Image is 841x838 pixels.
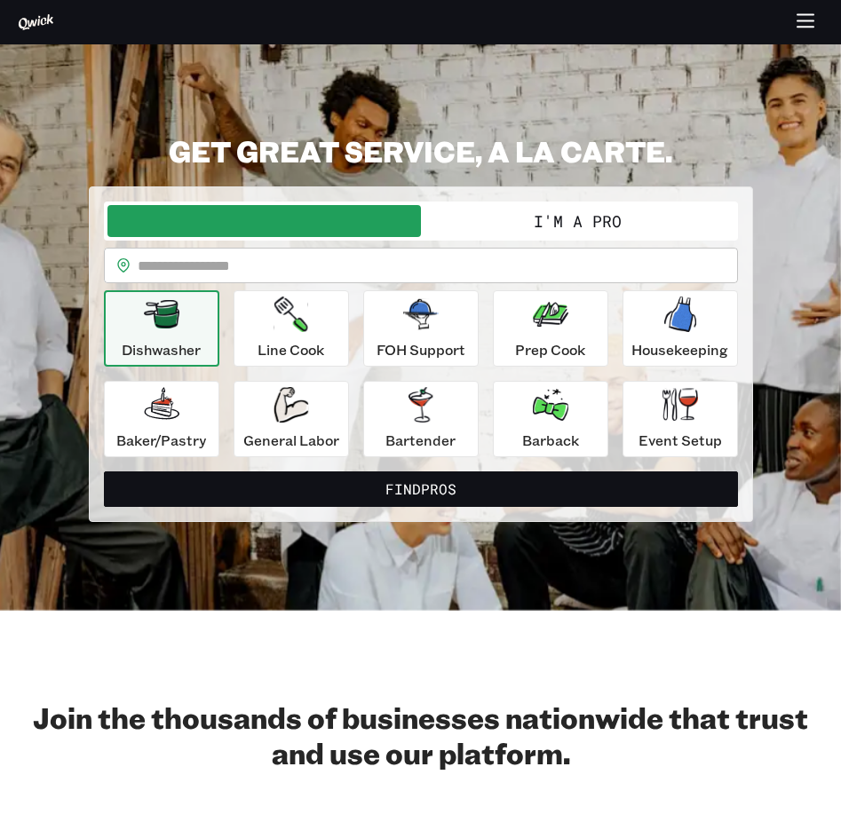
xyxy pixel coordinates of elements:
button: FindPros [104,471,738,507]
p: General Labor [243,430,339,451]
button: Prep Cook [493,290,608,367]
p: Baker/Pastry [116,430,206,451]
p: Bartender [385,430,456,451]
button: Bartender [363,381,479,457]
button: I'm a Pro [421,205,734,237]
button: FOH Support [363,290,479,367]
button: Line Cook [234,290,349,367]
p: Dishwasher [122,339,201,360]
p: FOH Support [377,339,465,360]
button: General Labor [234,381,349,457]
button: Event Setup [623,381,738,457]
button: Housekeeping [623,290,738,367]
button: Dishwasher [104,290,219,367]
p: Housekeeping [631,339,728,360]
p: Prep Cook [515,339,585,360]
button: I'm a Business [107,205,421,237]
h2: Join the thousands of businesses nationwide that trust and use our platform. [18,700,823,771]
h2: GET GREAT SERVICE, A LA CARTE. [89,133,753,169]
button: Barback [493,381,608,457]
p: Event Setup [639,430,722,451]
button: Baker/Pastry [104,381,219,457]
p: Barback [522,430,579,451]
p: Line Cook [258,339,324,360]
